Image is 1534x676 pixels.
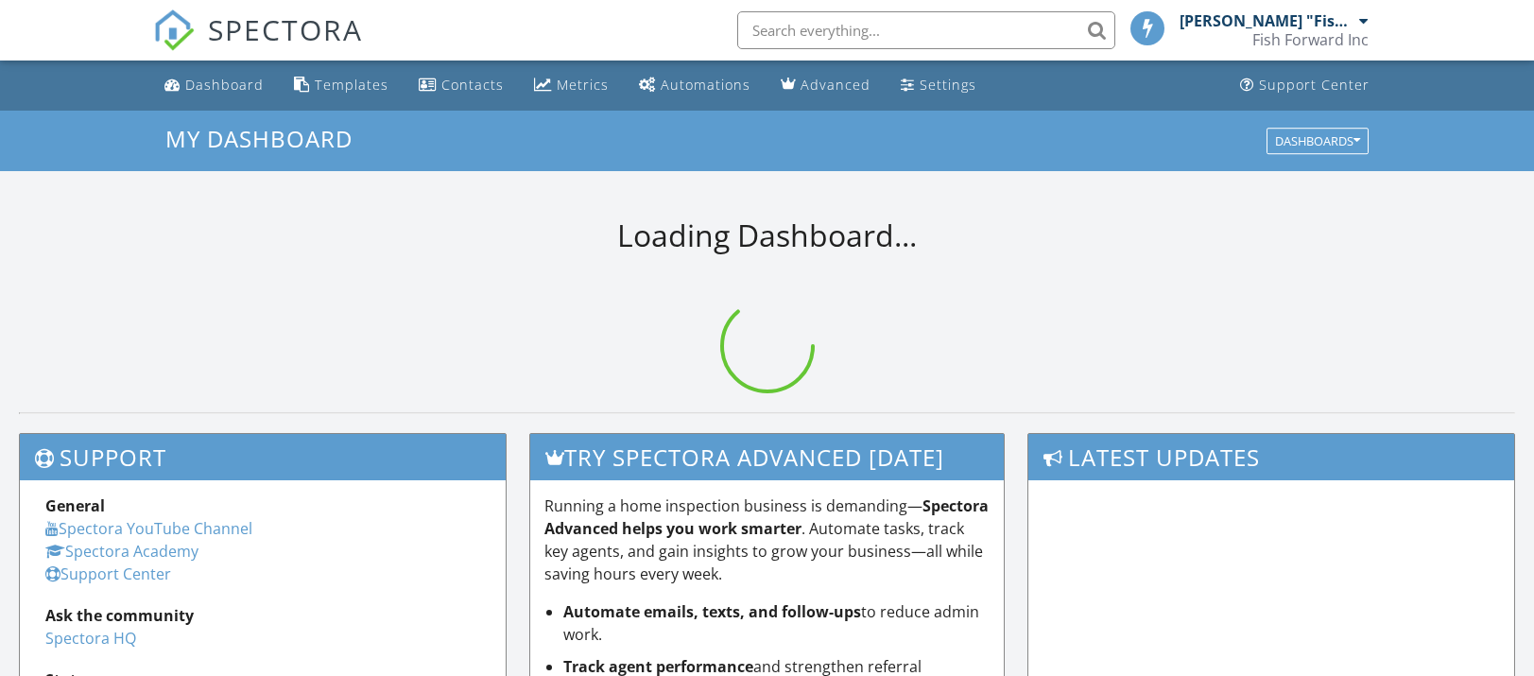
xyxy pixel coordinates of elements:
div: Fish Forward Inc [1252,30,1369,49]
div: Support Center [1259,76,1370,94]
li: to reduce admin work. [563,600,991,646]
div: Ask the community [45,604,480,627]
h3: Try spectora advanced [DATE] [530,434,1005,480]
img: The Best Home Inspection Software - Spectora [153,9,195,51]
a: Templates [286,68,396,103]
div: Dashboards [1275,134,1360,147]
a: Support Center [1232,68,1377,103]
div: [PERSON_NAME] "Fish" [PERSON_NAME] [1180,11,1354,30]
a: Automations (Basic) [631,68,758,103]
a: Contacts [411,68,511,103]
button: Dashboards [1267,128,1369,154]
a: Support Center [45,563,171,584]
a: Spectora Academy [45,541,198,562]
div: Settings [920,76,976,94]
h3: Latest Updates [1028,434,1514,480]
div: Contacts [441,76,504,94]
a: Metrics [526,68,616,103]
span: My Dashboard [165,123,353,154]
h3: Support [20,434,506,480]
input: Search everything... [737,11,1115,49]
div: Dashboard [185,76,264,94]
a: Settings [893,68,984,103]
strong: Spectora Advanced helps you work smarter [544,495,989,539]
strong: Automate emails, texts, and follow-ups [563,601,861,622]
span: SPECTORA [208,9,363,49]
p: Running a home inspection business is demanding— . Automate tasks, track key agents, and gain ins... [544,494,991,585]
a: Spectora YouTube Channel [45,518,252,539]
div: Templates [315,76,388,94]
a: Dashboard [157,68,271,103]
div: Automations [661,76,750,94]
div: Advanced [801,76,870,94]
a: SPECTORA [153,26,363,65]
strong: General [45,495,105,516]
a: Spectora HQ [45,628,136,649]
div: Metrics [557,76,609,94]
a: Advanced [773,68,878,103]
